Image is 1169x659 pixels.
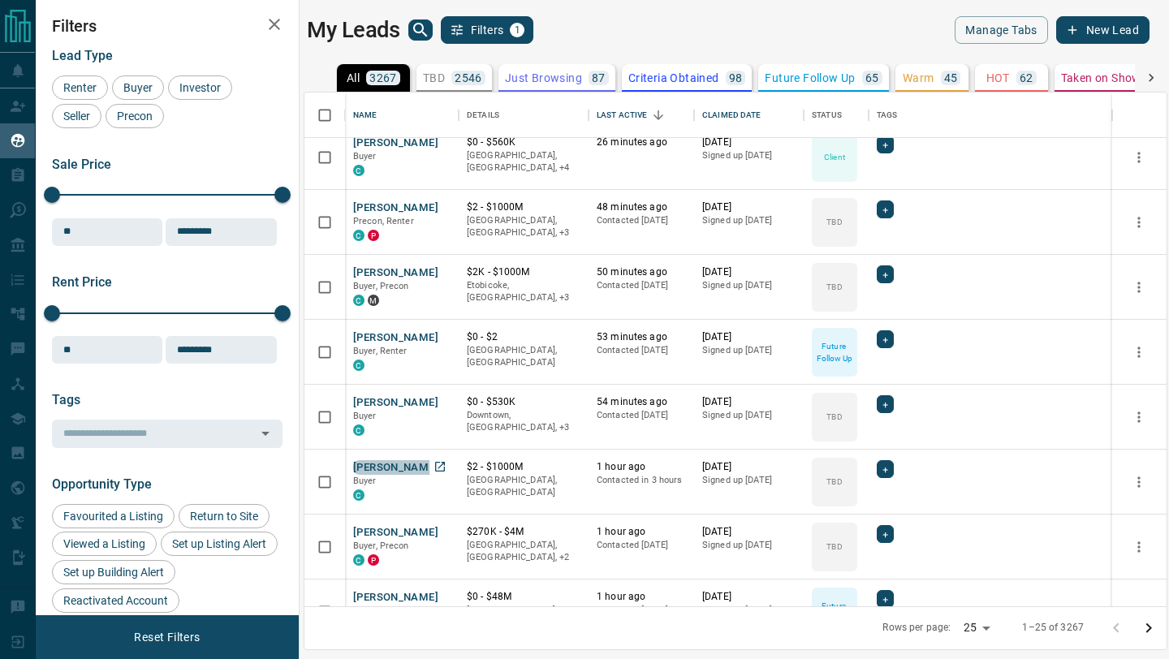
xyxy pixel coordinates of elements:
[505,72,582,84] p: Just Browsing
[702,265,796,279] p: [DATE]
[826,541,842,553] p: TBD
[1127,405,1151,429] button: more
[702,149,796,162] p: Signed up [DATE]
[702,590,796,604] p: [DATE]
[467,590,580,604] p: $0 - $48M
[986,72,1010,84] p: HOT
[1056,16,1150,44] button: New Lead
[307,17,400,43] h1: My Leads
[52,532,157,556] div: Viewed a Listing
[184,510,264,523] span: Return to Site
[353,489,365,501] div: condos.ca
[467,460,580,474] p: $2 - $1000M
[353,395,438,411] button: [PERSON_NAME]
[467,214,580,239] p: North York, Midtown | Central, Toronto
[455,72,482,84] p: 2546
[52,48,113,63] span: Lead Type
[597,460,686,474] p: 1 hour ago
[1127,535,1151,559] button: more
[353,230,365,241] div: condos.ca
[1127,600,1151,624] button: more
[869,93,1112,138] div: Tags
[467,136,580,149] p: $0 - $560K
[353,460,438,476] button: [PERSON_NAME]
[597,539,686,552] p: Contacted [DATE]
[765,72,855,84] p: Future Follow Up
[877,330,894,348] div: +
[702,474,796,487] p: Signed up [DATE]
[168,75,232,100] div: Investor
[597,409,686,422] p: Contacted [DATE]
[106,104,164,128] div: Precon
[369,72,397,84] p: 3267
[826,216,842,228] p: TBD
[467,604,580,629] p: [GEOGRAPHIC_DATA], [GEOGRAPHIC_DATA]
[877,590,894,608] div: +
[467,330,580,344] p: $0 - $2
[429,456,451,477] a: Open in New Tab
[467,149,580,174] p: Etobicoke, North York, Midtown | Central, Toronto
[903,72,934,84] p: Warm
[877,460,894,478] div: +
[597,344,686,357] p: Contacted [DATE]
[52,476,152,492] span: Opportunity Type
[589,93,694,138] div: Last Active
[702,604,796,617] p: Signed up [DATE]
[877,265,894,283] div: +
[467,525,580,539] p: $270K - $4M
[179,504,270,528] div: Return to Site
[877,93,898,138] div: Tags
[882,266,888,282] span: +
[1127,470,1151,494] button: more
[52,560,175,584] div: Set up Building Alert
[353,265,438,281] button: [PERSON_NAME]
[58,110,96,123] span: Seller
[58,81,102,94] span: Renter
[882,461,888,477] span: +
[1127,340,1151,364] button: more
[597,200,686,214] p: 48 minutes ago
[647,104,670,127] button: Sort
[702,279,796,292] p: Signed up [DATE]
[441,16,534,44] button: Filters1
[882,591,888,607] span: +
[702,344,796,357] p: Signed up [DATE]
[353,525,438,541] button: [PERSON_NAME]
[353,476,377,486] span: Buyer
[353,605,404,616] span: Buyer, Seller
[702,214,796,227] p: Signed up [DATE]
[112,75,164,100] div: Buyer
[597,214,686,227] p: Contacted [DATE]
[877,525,894,543] div: +
[729,72,743,84] p: 98
[353,93,377,138] div: Name
[702,539,796,552] p: Signed up [DATE]
[694,93,804,138] div: Claimed Date
[408,19,433,41] button: search button
[467,344,580,369] p: [GEOGRAPHIC_DATA], [GEOGRAPHIC_DATA]
[353,165,365,176] div: condos.ca
[347,72,360,84] p: All
[1127,145,1151,170] button: more
[467,200,580,214] p: $2 - $1000M
[702,395,796,409] p: [DATE]
[597,279,686,292] p: Contacted [DATE]
[826,476,842,488] p: TBD
[467,474,580,499] p: [GEOGRAPHIC_DATA], [GEOGRAPHIC_DATA]
[467,265,580,279] p: $2K - $1000M
[813,600,856,624] p: Future Follow Up
[944,72,958,84] p: 45
[254,422,277,445] button: Open
[58,510,169,523] span: Favourited a Listing
[702,200,796,214] p: [DATE]
[467,395,580,409] p: $0 - $530K
[52,16,283,36] h2: Filters
[597,395,686,409] p: 54 minutes ago
[118,81,158,94] span: Buyer
[353,541,409,551] span: Buyer, Precon
[423,72,445,84] p: TBD
[1127,210,1151,235] button: more
[353,554,365,566] div: condos.ca
[52,392,80,407] span: Tags
[882,331,888,347] span: +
